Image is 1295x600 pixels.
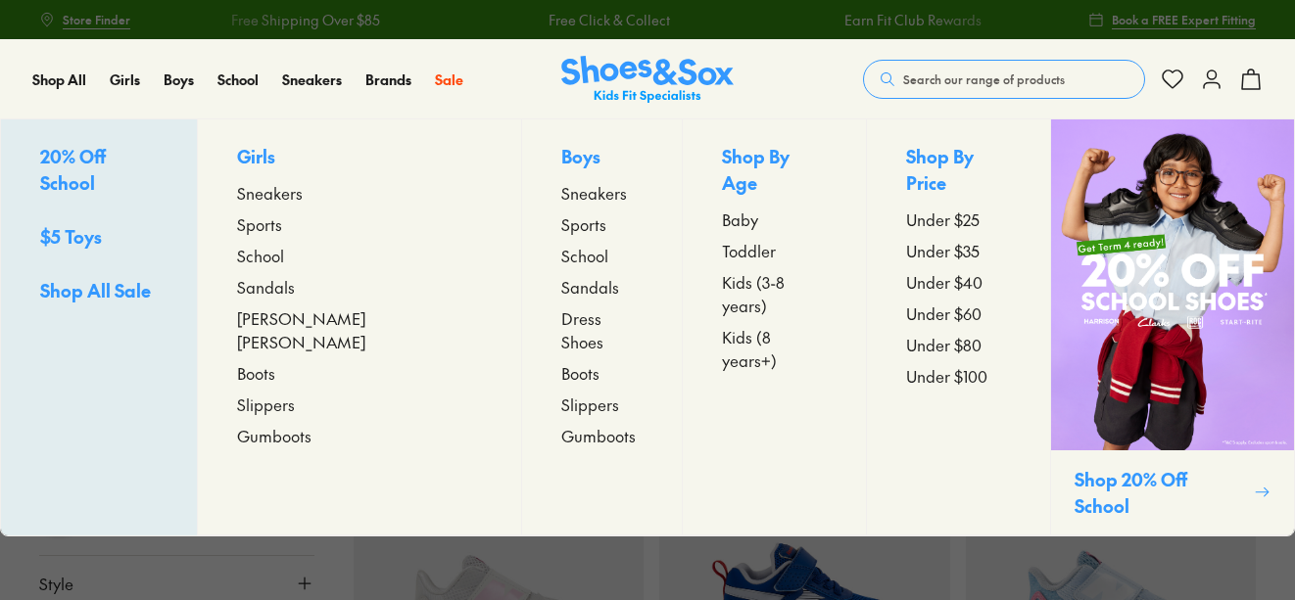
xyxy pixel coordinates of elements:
[365,69,411,90] a: Brands
[217,69,259,89] span: School
[39,572,73,595] span: Style
[561,275,619,299] span: Sandals
[39,2,130,37] a: Store Finder
[237,143,482,173] p: Girls
[110,69,140,90] a: Girls
[906,208,1011,231] a: Under $25
[906,301,1011,325] a: Under $60
[561,56,734,104] a: Shoes & Sox
[237,275,295,299] span: Sandals
[237,392,482,416] a: Slippers
[906,333,1011,356] a: Under $80
[282,69,342,89] span: Sneakers
[561,424,636,447] span: Gumboots
[40,143,158,200] a: 20% Off School
[561,181,627,205] span: Sneakers
[10,7,69,66] button: Gorgias live chat
[282,69,342,90] a: Sneakers
[722,325,827,372] a: Kids (8 years+)
[32,69,86,89] span: Shop All
[237,244,482,267] a: School
[906,239,1011,262] a: Under $35
[561,306,643,353] a: Dress Shoes
[561,392,643,416] a: Slippers
[237,212,482,236] a: Sports
[237,212,282,236] span: Sports
[561,275,643,299] a: Sandals
[561,244,643,267] a: School
[237,361,275,385] span: Boots
[561,361,600,385] span: Boots
[561,392,619,416] span: Slippers
[40,223,158,254] a: $5 Toys
[906,270,983,294] span: Under $40
[365,69,411,89] span: Brands
[40,144,106,195] span: 20% Off School
[906,333,982,356] span: Under $80
[63,11,130,28] span: Store Finder
[906,301,982,325] span: Under $60
[110,69,140,89] span: Girls
[863,60,1145,99] button: Search our range of products
[906,239,980,262] span: Under $35
[237,392,295,416] span: Slippers
[722,239,776,262] span: Toddler
[435,69,463,89] span: Sale
[561,361,643,385] a: Boots
[237,424,312,447] span: Gumboots
[40,224,102,249] span: $5 Toys
[906,364,987,388] span: Under $100
[237,275,482,299] a: Sandals
[561,56,734,104] img: SNS_Logo_Responsive.svg
[906,208,980,231] span: Under $25
[237,244,284,267] span: School
[549,10,670,30] a: Free Click & Collect
[32,69,86,90] a: Shop All
[561,181,643,205] a: Sneakers
[722,208,758,231] span: Baby
[237,424,482,447] a: Gumboots
[1051,119,1294,450] img: SCHOOLPROMO_COLLECTION.png
[435,69,463,90] a: Sale
[722,143,827,200] p: Shop By Age
[1075,466,1245,519] p: Shop 20% Off School
[1050,119,1294,535] a: Shop 20% Off School
[40,277,158,307] a: Shop All Sale
[164,69,194,90] a: Boys
[1112,11,1256,28] span: Book a FREE Expert Fitting
[906,143,1011,200] p: Shop By Price
[722,270,827,317] a: Kids (3-8 years)
[237,361,482,385] a: Boots
[237,181,303,205] span: Sneakers
[903,70,1065,88] span: Search our range of products
[906,364,1011,388] a: Under $100
[237,306,482,353] a: [PERSON_NAME] [PERSON_NAME]
[561,244,608,267] span: School
[561,212,643,236] a: Sports
[164,69,194,89] span: Boys
[906,270,1011,294] a: Under $40
[40,278,151,302] span: Shop All Sale
[722,239,827,262] a: Toddler
[217,69,259,90] a: School
[561,424,643,447] a: Gumboots
[237,181,482,205] a: Sneakers
[561,212,606,236] span: Sports
[1088,2,1256,37] a: Book a FREE Expert Fitting
[231,10,380,30] a: Free Shipping Over $85
[844,10,982,30] a: Earn Fit Club Rewards
[722,208,827,231] a: Baby
[561,143,643,173] p: Boys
